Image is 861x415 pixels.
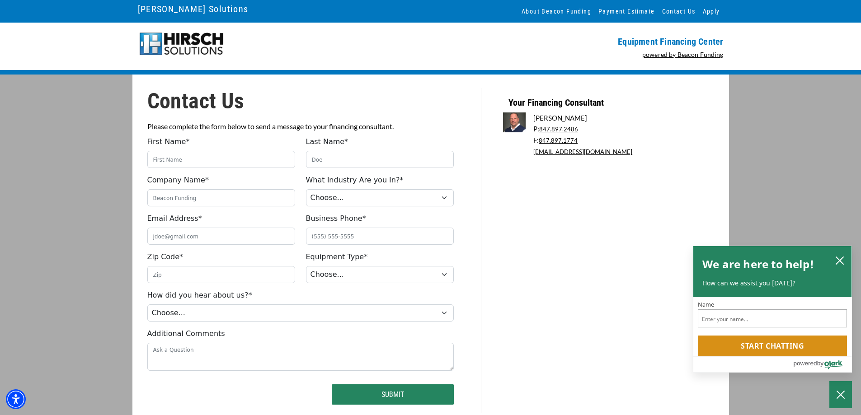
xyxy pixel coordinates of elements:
a: Powered by Olark [793,357,852,372]
p: F: [533,135,710,146]
span: powered [793,358,817,369]
button: Start chatting [698,336,847,356]
label: Business Phone* [306,213,366,224]
p: How can we assist you [DATE]? [702,279,842,288]
label: Company Name* [147,175,209,186]
p: [PERSON_NAME] [533,112,710,123]
span: by [817,358,823,369]
h1: Contact Us [147,88,454,114]
p: Equipment Financing Center [436,36,724,47]
a: powered by Beacon Funding - open in a new tab [642,51,724,58]
label: Additional Comments [147,328,225,339]
input: First Name [147,151,295,168]
div: Accessibility Menu [6,389,26,409]
p: Your Financing Consultant [503,88,734,108]
label: What Industry Are you In?* [306,175,404,186]
input: jdoe@gmail.com [147,228,295,245]
label: Name [698,302,847,308]
input: Doe [306,151,454,168]
input: Zip [147,266,295,283]
img: John Wesolowski [503,112,526,132]
a: call 847.897.2486 [539,126,578,133]
p: Please complete the form below to send a message to your financing consultant. [147,121,454,132]
h2: We are here to help! [702,255,814,273]
input: Beacon Funding [147,189,295,206]
div: olark chatbox [693,246,852,373]
button: Submit [332,384,454,405]
button: close chatbox [833,254,847,266]
label: Zip Code* [147,252,183,262]
a: [PERSON_NAME] Solutions [138,1,249,17]
button: Close Chatbox [829,381,852,408]
input: Name [698,309,847,327]
a: call 847.897.1774 [539,137,578,144]
label: Equipment Type* [306,252,368,262]
label: How did you hear about us?* [147,290,252,301]
label: Email Address* [147,213,202,224]
label: Last Name* [306,136,348,147]
label: First Name* [147,136,190,147]
a: send an email to JWesolowski@beaconfunding.com [533,148,632,155]
input: (555) 555-5555 [306,228,454,245]
p: P: [533,123,710,135]
iframe: reCAPTCHA [147,378,264,407]
img: logo [138,32,225,56]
